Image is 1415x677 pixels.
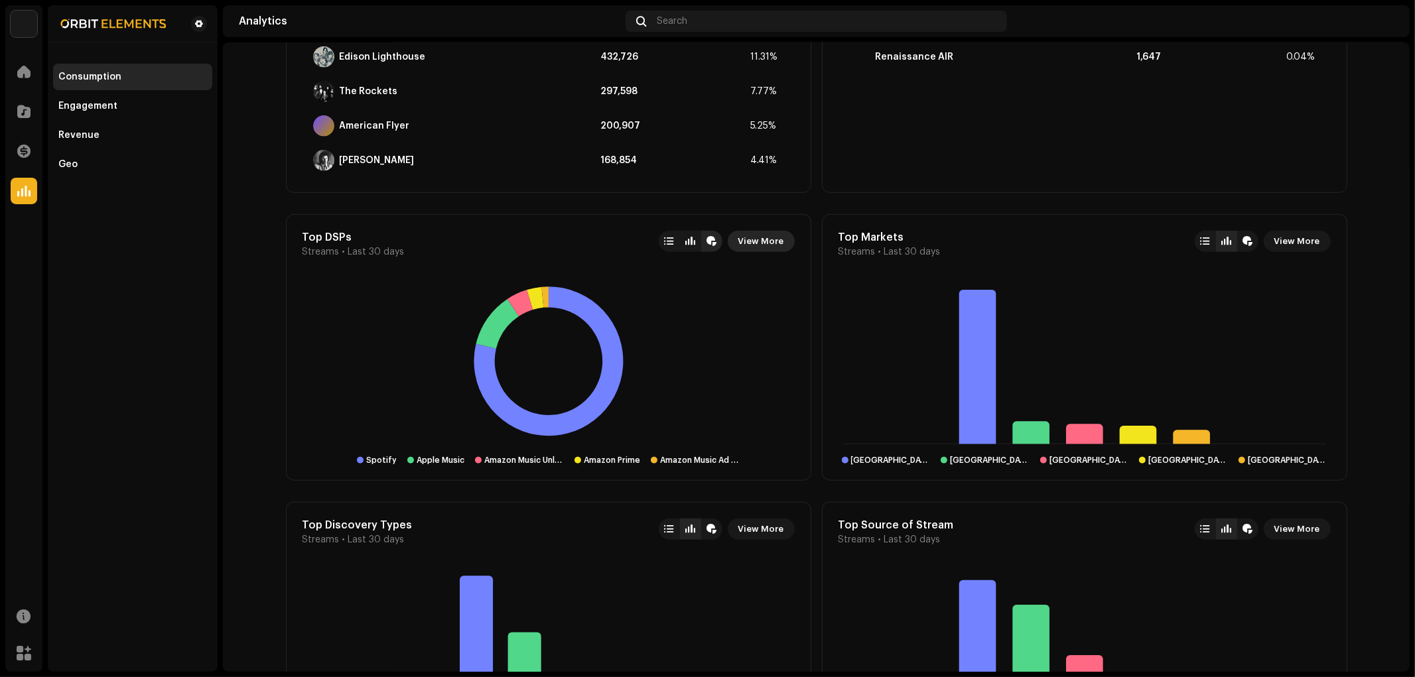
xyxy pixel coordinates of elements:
[738,228,784,255] span: View More
[348,247,405,257] span: Last 30 days
[1264,231,1331,252] button: View More
[738,516,784,542] span: View More
[313,46,334,68] img: 0631FC98-9175-4D78-9445-57E9B53A6AB8
[1264,519,1331,540] button: View More
[303,231,405,244] div: Top DSPs
[342,534,346,545] span: •
[1148,455,1228,465] div: Brazil
[1287,52,1320,62] div: 0.04%
[303,534,340,545] span: Streams
[58,16,170,32] img: fcbdb64d-e7a3-49c6-ad14-ad6cde5b7476
[878,247,882,257] span: •
[878,534,882,545] span: •
[657,16,687,27] span: Search
[58,101,117,111] div: Engagement
[584,455,640,465] div: Amazon Prime
[884,534,941,545] span: Last 30 days
[751,121,784,131] div: 5.25%
[11,11,37,37] img: 0029baec-73b5-4e5b-bf6f-b72015a23c67
[303,247,340,257] span: Streams
[348,534,405,545] span: Last 30 days
[53,151,212,178] re-m-nav-item: Geo
[601,155,746,166] div: 168,854
[313,81,334,102] img: B063E455-3FCB-4C84-A992-AACD4F2DD3D2
[58,159,78,170] div: Geo
[839,534,876,545] span: Streams
[751,52,784,62] div: 11.31%
[660,455,740,465] div: Amazon Music Ad Supported
[239,16,620,27] div: Analytics
[950,455,1030,465] div: Canada
[1274,228,1320,255] span: View More
[839,231,941,244] div: Top Markets
[342,247,346,257] span: •
[728,519,795,540] button: View More
[839,247,876,257] span: Streams
[313,150,334,171] img: C3F38321-5C74-468E-AF03-4190AE5E5AA8
[601,52,746,62] div: 432,726
[751,155,784,166] div: 4.41%
[849,46,870,68] img: 2F5A8CAB-8063-4E36-9C66-2BBF5984450C
[1049,455,1129,465] div: United Kingdom
[751,86,784,97] div: 7.77%
[1373,11,1394,32] img: 1b2f6ba0-9592-4cb9-a9c9-59d21a4724ca
[417,455,464,465] div: Apple Music
[340,155,415,166] div: Adrian Gurvitz
[340,52,426,62] div: Edison Lighthouse
[303,519,413,532] div: Top Discovery Types
[484,455,564,465] div: Amazon Music Unlimited
[876,52,954,62] div: Renaissance AIR
[884,247,941,257] span: Last 30 days
[53,93,212,119] re-m-nav-item: Engagement
[1248,455,1327,465] div: Australia
[58,72,121,82] div: Consumption
[340,121,410,131] div: American Flyer
[1274,516,1320,542] span: View More
[601,86,746,97] div: 297,598
[601,121,746,131] div: 200,907
[53,122,212,149] re-m-nav-item: Revenue
[1137,52,1282,62] div: 1,647
[728,231,795,252] button: View More
[53,64,212,90] re-m-nav-item: Consumption
[340,86,398,97] div: The Rockets
[366,455,397,465] div: Spotify
[58,130,100,141] div: Revenue
[839,519,954,532] div: Top Source of Stream
[851,455,931,465] div: United States of America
